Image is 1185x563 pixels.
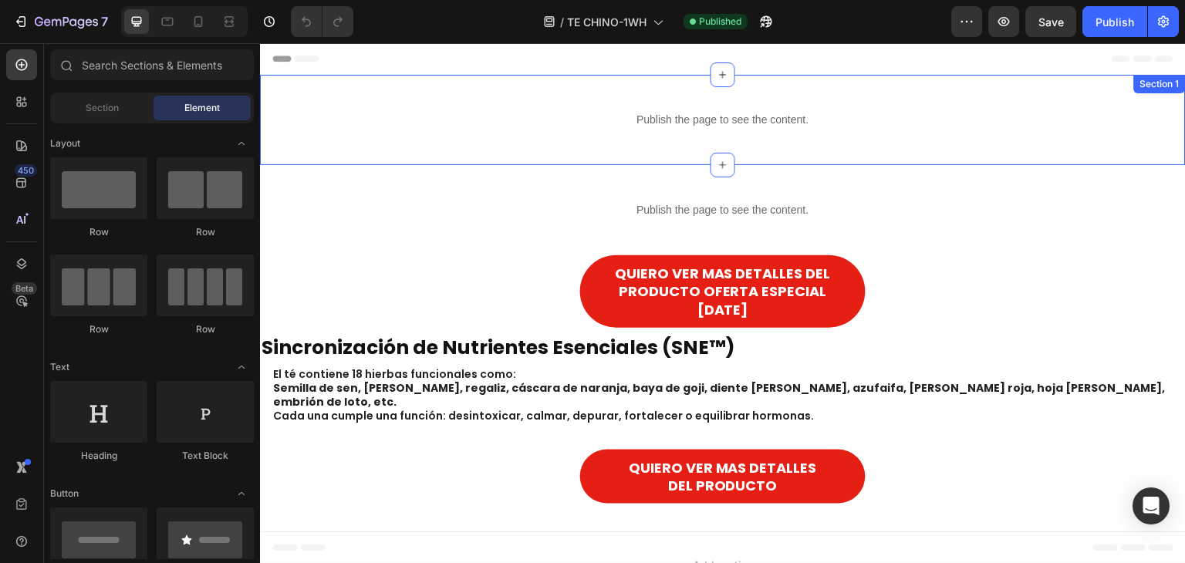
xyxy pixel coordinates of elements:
[50,137,80,150] span: Layout
[229,131,254,156] span: Toggle open
[320,406,606,461] a: QUIERO VER MAS DETALLESDEL PRODUCTO
[229,481,254,506] span: Toggle open
[320,212,606,285] a: QUIERO VER MAS DETALLES DELPRODUCTO OFERTA ESPECIAL [DATE]
[1133,487,1170,524] div: Open Intercom Messenger
[560,14,564,30] span: /
[6,6,115,37] button: 7
[50,49,254,80] input: Search Sections & Elements
[13,337,906,366] strong: Semilla de sen, [PERSON_NAME], regaliz, cáscara de naranja, baya de goji, diente [PERSON_NAME], a...
[260,43,1185,563] iframe: Design area
[1096,14,1134,30] div: Publish
[50,360,69,374] span: Text
[86,101,119,115] span: Section
[15,164,37,177] div: 450
[12,282,37,295] div: Beta
[50,487,79,501] span: Button
[157,449,254,463] div: Text Block
[369,416,557,452] p: QUIERO VER MAS DETALLES DEL PRODUCTO
[1025,6,1076,37] button: Save
[13,324,913,380] p: El té contiene 18 hierbas funcionales como: Cada una cumple una función: desintoxicar, calmar, de...
[50,225,147,239] div: Row
[157,322,254,336] div: Row
[699,15,741,29] span: Published
[184,101,220,115] span: Element
[157,225,254,239] div: Row
[229,355,254,379] span: Toggle open
[291,6,353,37] div: Undo/Redo
[50,449,147,463] div: Heading
[339,221,587,275] p: QUIERO VER MAS DETALLES DEL PRODUCTO OFERTA ESPECIAL [DATE]
[101,12,108,31] p: 7
[50,322,147,336] div: Row
[567,14,647,30] span: TE CHINO-1WH
[1038,15,1064,29] span: Save
[1082,6,1147,37] button: Publish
